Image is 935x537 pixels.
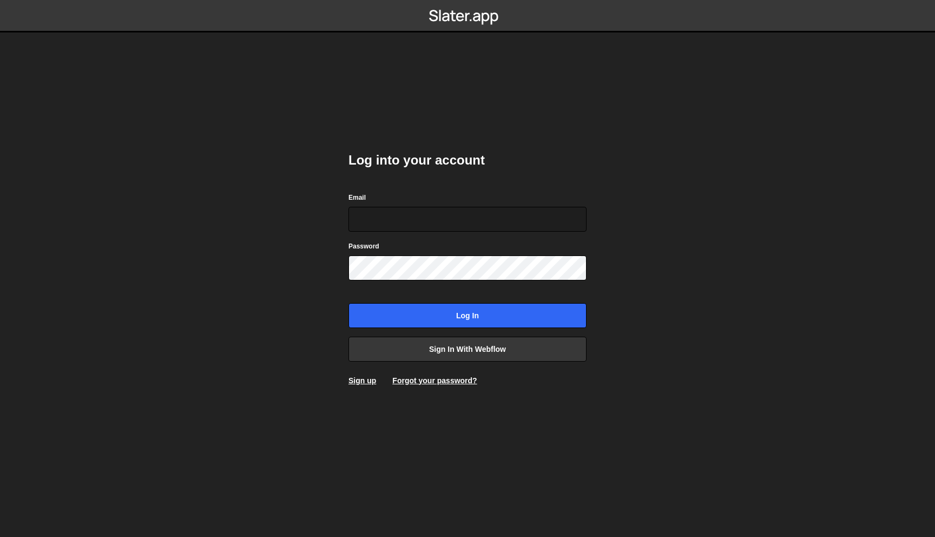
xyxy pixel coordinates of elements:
[348,192,366,203] label: Email
[392,376,477,385] a: Forgot your password?
[348,303,587,328] input: Log in
[348,337,587,362] a: Sign in with Webflow
[348,241,379,252] label: Password
[348,152,587,169] h2: Log into your account
[348,376,376,385] a: Sign up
